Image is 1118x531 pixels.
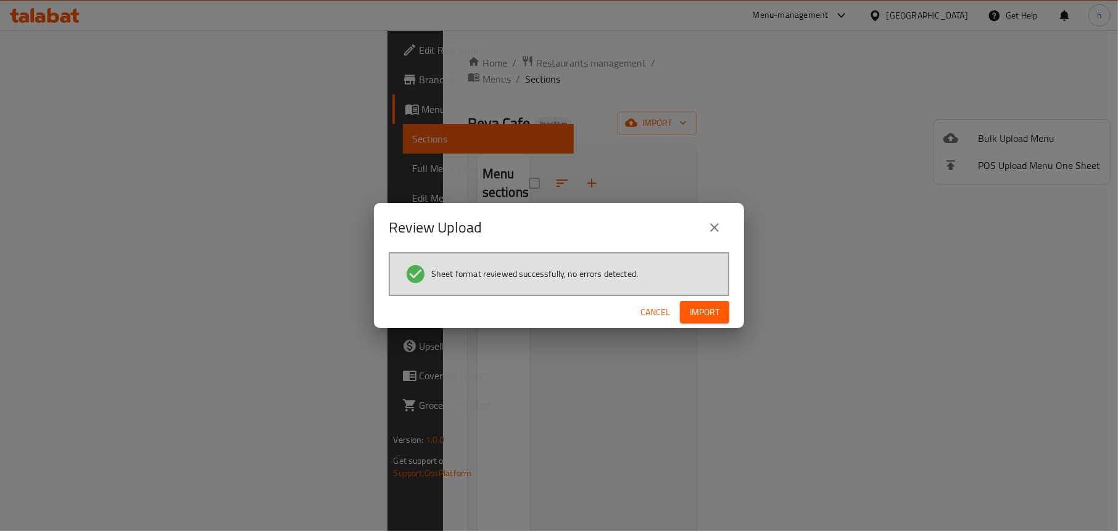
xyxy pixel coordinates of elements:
span: Sheet format reviewed successfully, no errors detected. [431,268,638,280]
button: close [700,213,729,242]
h2: Review Upload [389,218,482,237]
button: Cancel [636,301,675,324]
button: Import [680,301,729,324]
span: Import [690,305,719,320]
span: Cancel [640,305,670,320]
